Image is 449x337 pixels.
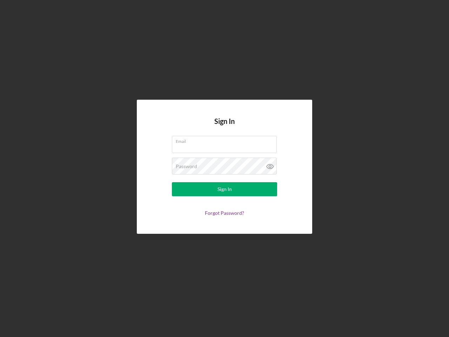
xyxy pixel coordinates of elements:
label: Email [176,136,277,144]
h4: Sign In [214,117,235,136]
a: Forgot Password? [205,210,244,216]
button: Sign In [172,182,277,196]
label: Password [176,164,197,169]
div: Sign In [217,182,232,196]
